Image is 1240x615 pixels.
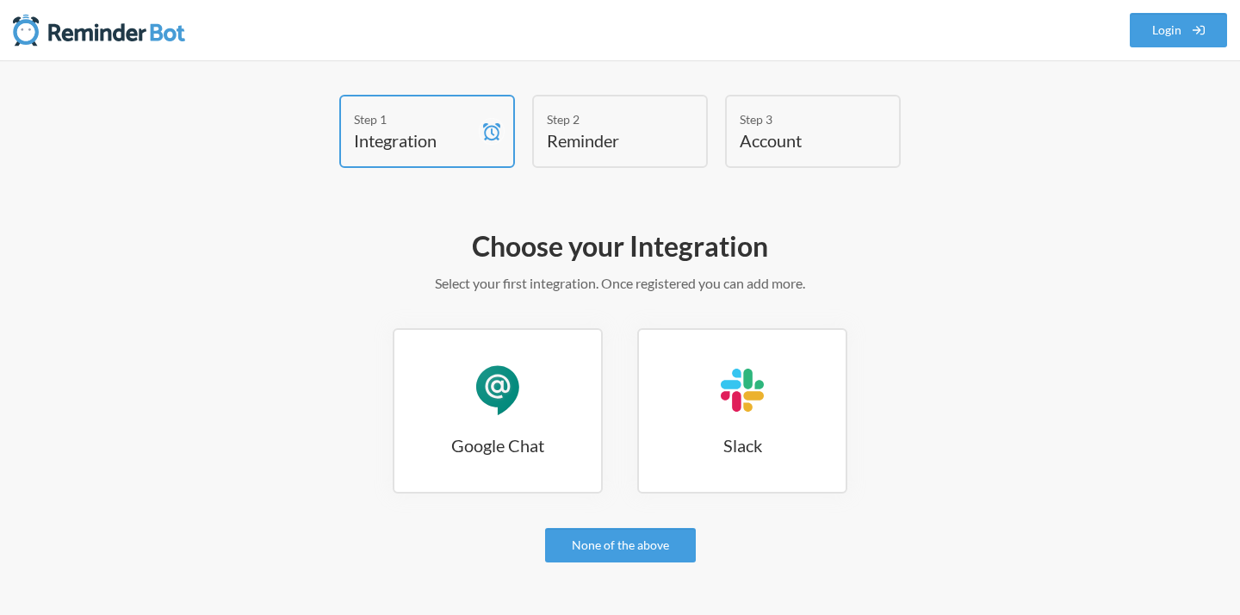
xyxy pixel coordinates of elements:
h4: Account [740,128,860,152]
h2: Choose your Integration [121,228,1119,264]
a: None of the above [545,528,696,562]
div: Step 2 [547,110,667,128]
img: Reminder Bot [13,13,185,47]
h3: Slack [639,433,846,457]
div: Step 1 [354,110,474,128]
a: Login [1130,13,1228,47]
h3: Google Chat [394,433,601,457]
div: Step 3 [740,110,860,128]
h4: Integration [354,128,474,152]
p: Select your first integration. Once registered you can add more. [121,273,1119,294]
h4: Reminder [547,128,667,152]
